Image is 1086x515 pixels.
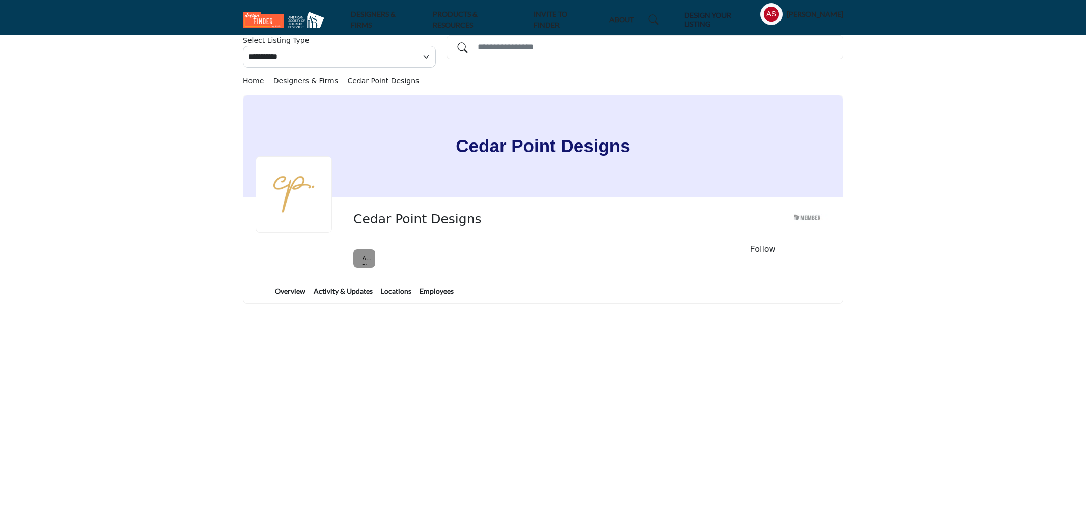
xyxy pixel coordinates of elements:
[313,285,373,303] a: Activity & Updates
[351,10,396,30] a: DESIGNERS & FIRMS
[760,3,783,25] button: Show hide supplier dropdown
[433,10,478,30] a: PRODUCTS & RESOURCES
[274,285,306,303] a: Overview
[787,212,828,223] img: ASID Members
[534,10,567,30] a: INVITE TO FINDER
[419,285,454,303] a: Employees
[639,12,664,28] a: Search
[684,11,755,29] h5: DESIGN YOUR LISTING
[456,95,630,197] h1: Cedar Point Designs
[787,9,843,19] h5: [PERSON_NAME]
[609,15,634,24] a: ABOUT
[380,285,412,303] a: Locations
[243,12,329,28] img: site Logo
[243,35,309,46] label: Select Listing Type
[243,77,273,85] a: Home
[353,211,583,228] span: Cedar Point Designs
[357,252,371,266] span: ASID Firm Partner
[273,77,348,85] a: Designers & Firms
[713,238,813,261] button: Follow
[695,245,708,253] button: Like
[670,11,755,29] div: DESIGN YOUR LISTING
[447,35,843,59] input: Search Solutions
[818,245,830,253] button: More details
[347,77,419,85] a: Cedar Point Designs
